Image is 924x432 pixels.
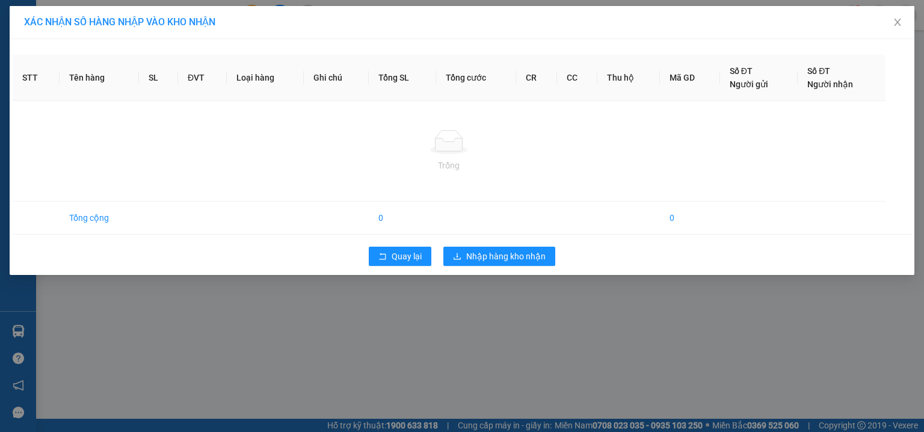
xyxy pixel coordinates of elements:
th: ĐVT [178,55,227,101]
span: Số ĐT [730,66,753,76]
span: Người gửi [730,79,768,89]
button: rollbackQuay lại [369,247,431,266]
th: STT [13,55,60,101]
span: close [893,17,902,27]
td: 0 [660,202,720,235]
span: download [453,252,461,262]
th: Tổng SL [369,55,436,101]
button: Close [881,6,914,40]
button: downloadNhập hàng kho nhận [443,247,555,266]
th: CR [516,55,556,101]
th: Tên hàng [60,55,139,101]
div: Trống [22,159,876,172]
td: Tổng cộng [60,202,139,235]
span: Người nhận [807,79,853,89]
td: 0 [369,202,436,235]
span: XÁC NHẬN SỐ HÀNG NHẬP VÀO KHO NHẬN [24,16,215,28]
th: Tổng cước [436,55,516,101]
th: CC [557,55,597,101]
span: Quay lại [392,250,422,263]
span: rollback [378,252,387,262]
th: Thu hộ [597,55,660,101]
th: Mã GD [660,55,720,101]
span: Số ĐT [807,66,830,76]
th: Ghi chú [304,55,369,101]
span: Nhập hàng kho nhận [466,250,546,263]
th: Loại hàng [227,55,304,101]
th: SL [139,55,178,101]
